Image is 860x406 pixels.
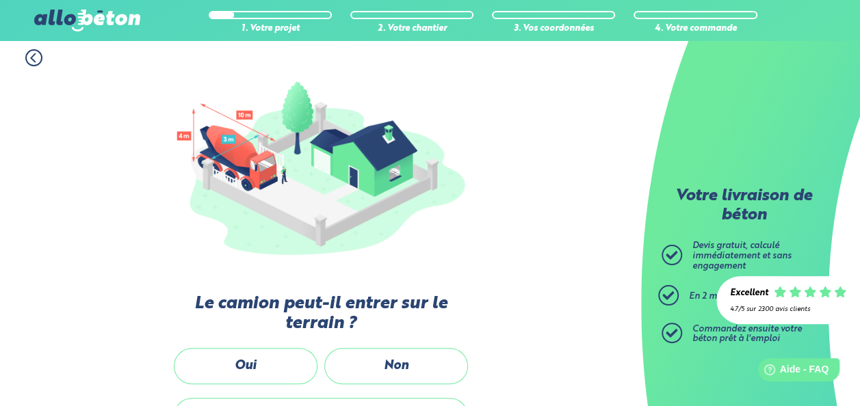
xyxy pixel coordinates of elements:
iframe: Help widget launcher [738,353,845,391]
div: Excellent [730,288,768,299]
p: Votre livraison de béton [665,187,822,225]
label: Oui [174,348,317,384]
div: 4. Votre commande [634,24,757,34]
span: Commandez ensuite votre béton prêt à l'emploi [692,325,802,344]
div: 4.7/5 sur 2300 avis clients [730,306,846,313]
div: 3. Vos coordonnées [492,24,615,34]
span: Devis gratuit, calculé immédiatement et sans engagement [692,241,792,270]
label: Le camion peut-il entrer sur le terrain ? [170,294,471,334]
span: En 2 minutes top chrono [689,292,791,301]
label: Non [324,348,468,384]
div: 2. Votre chantier [350,24,473,34]
img: allobéton [34,10,140,31]
div: 1. Votre projet [209,24,332,34]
